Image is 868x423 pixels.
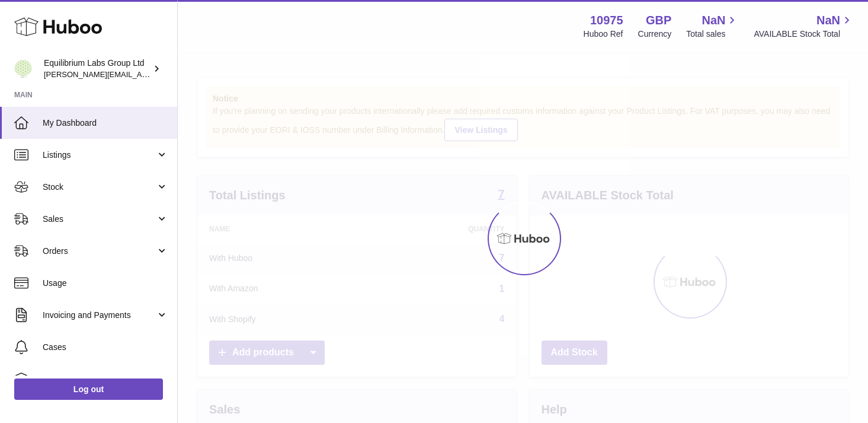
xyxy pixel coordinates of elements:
[646,12,671,28] strong: GBP
[44,58,150,80] div: Equilibrium Labs Group Ltd
[43,214,156,225] span: Sales
[816,12,840,28] span: NaN
[43,182,156,193] span: Stock
[754,28,854,40] span: AVAILABLE Stock Total
[14,379,163,400] a: Log out
[43,310,156,321] span: Invoicing and Payments
[584,28,623,40] div: Huboo Ref
[43,278,168,289] span: Usage
[590,12,623,28] strong: 10975
[43,117,168,129] span: My Dashboard
[43,246,156,257] span: Orders
[43,342,168,353] span: Cases
[686,28,739,40] span: Total sales
[754,12,854,40] a: NaN AVAILABLE Stock Total
[43,374,168,385] span: Channels
[638,28,672,40] div: Currency
[686,12,739,40] a: NaN Total sales
[14,60,32,78] img: h.woodrow@theliverclinic.com
[702,12,725,28] span: NaN
[44,69,238,79] span: [PERSON_NAME][EMAIL_ADDRESS][DOMAIN_NAME]
[43,150,156,161] span: Listings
